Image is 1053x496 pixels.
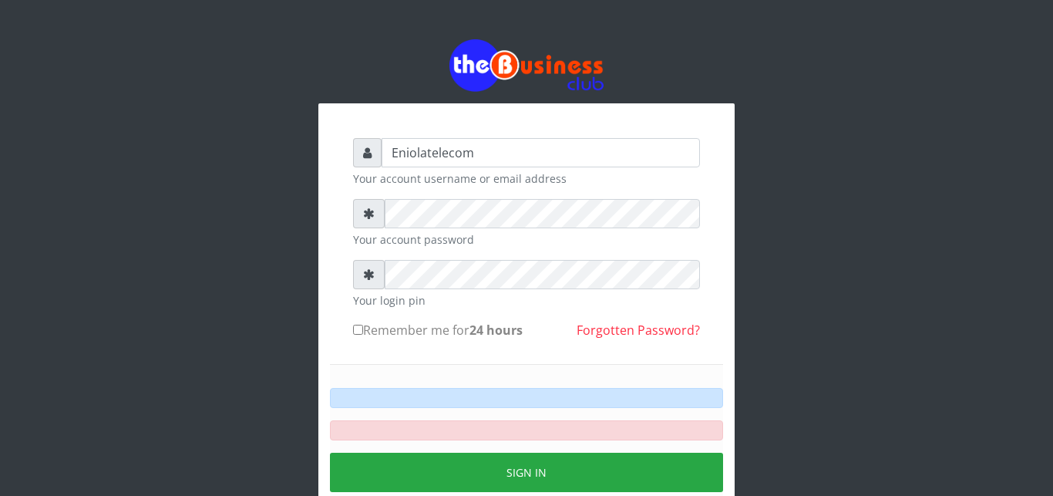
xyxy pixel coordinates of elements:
input: Username or email address [382,138,700,167]
a: Forgotten Password? [577,322,700,339]
input: Remember me for24 hours [353,325,363,335]
small: Your account password [353,231,700,248]
small: Your login pin [353,292,700,309]
button: Sign in [330,453,723,492]
b: 24 hours [469,322,523,339]
label: Remember me for [353,321,523,339]
small: Your account username or email address [353,170,700,187]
